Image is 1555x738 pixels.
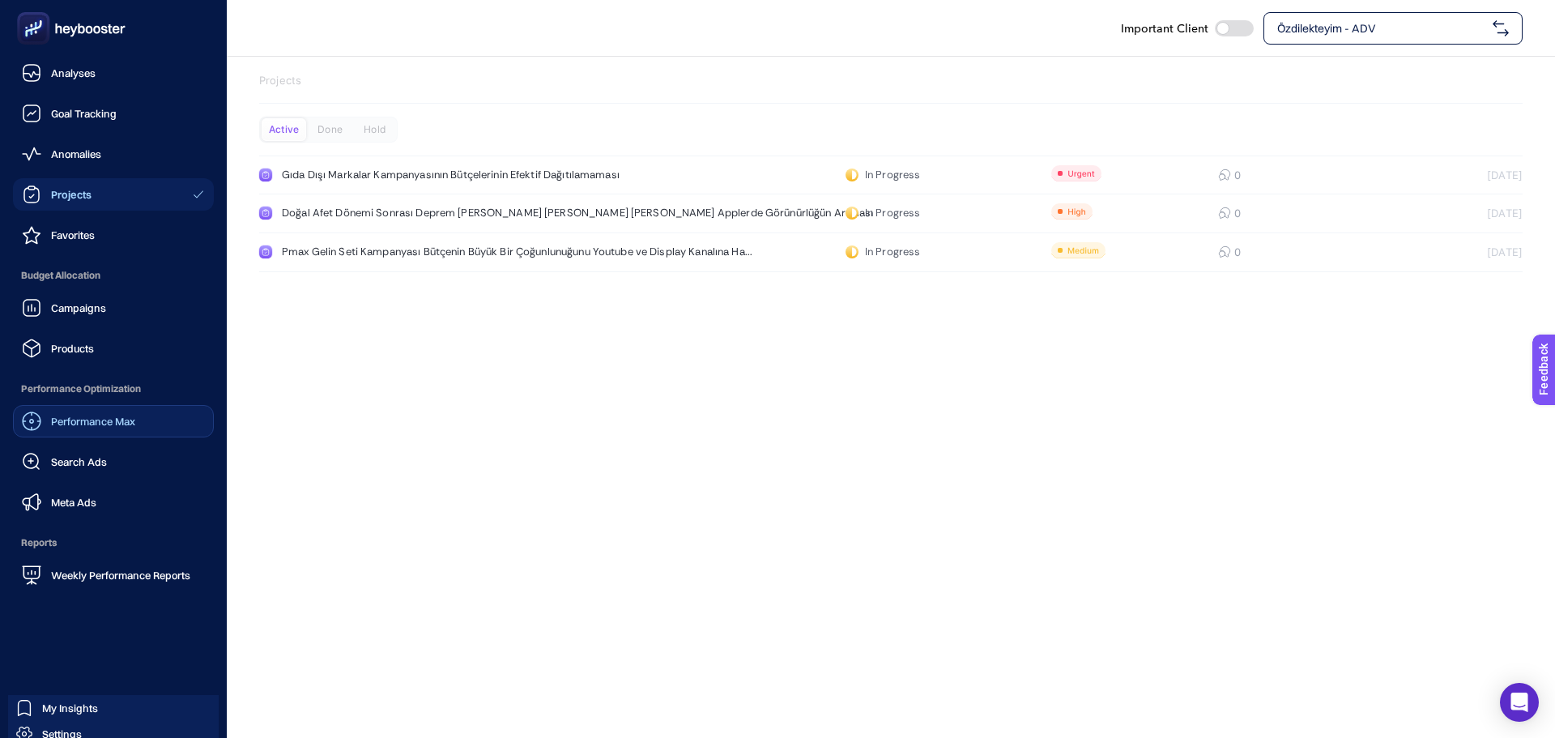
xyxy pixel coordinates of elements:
div: Done [308,118,352,141]
span: Goal Tracking [51,107,117,120]
span: Analyses [51,66,96,79]
a: Favorites [13,219,214,251]
div: In Progress [846,245,920,258]
span: Favorites [51,228,95,241]
span: Budget Allocation [13,259,214,292]
p: Projects [259,73,1523,89]
a: Meta Ads [13,486,214,518]
img: svg%3e [1493,20,1509,36]
span: Özdilekteyim - ADV [1277,20,1486,36]
div: Hold [352,118,397,141]
a: Analyses [13,57,214,89]
span: Anomalies [51,147,101,160]
div: 0 [1218,245,1233,258]
a: Projects [13,178,214,211]
div: Pmax Gelin Seti Kampanyası Bütçenin Büyük Bir Çoğunlunuğunu Youtube ve Display Kanalına Ha... [282,245,752,258]
div: In Progress [846,169,920,181]
a: Goal Tracking [13,97,214,130]
div: 0 [1218,169,1233,181]
div: [DATE] [1409,245,1523,258]
div: [DATE] [1409,169,1523,181]
span: Reports [13,527,214,559]
div: Doğal Afet Dönemi Sonrası Deprem [PERSON_NAME] [PERSON_NAME] [PERSON_NAME] Applerde Görünürlüğün ... [282,207,808,220]
span: Weekly Performance Reports [51,569,190,582]
span: Projects [51,188,92,201]
span: Products [51,342,94,355]
a: Anomalies [13,138,214,170]
div: Open Intercom Messenger [1500,683,1539,722]
span: Feedback [10,5,62,18]
a: My Insights [8,695,219,721]
span: Performance Max [51,415,135,428]
div: Gıda Dışı Markalar Kampanyasının Bütçelerinin Efektif Dağıtılamaması [282,169,656,181]
a: Campaigns [13,292,214,324]
a: Products [13,332,214,365]
a: Gıda Dışı Markalar Kampanyasının Bütçelerinin Efektif DağıtılamamasıIn Progress0[DATE] [259,156,1523,194]
a: Pmax Gelin Seti Kampanyası Bütçenin Büyük Bir Çoğunlunuğunu Youtube ve Display Kanalına Ha...In P... [259,233,1523,272]
div: In Progress [846,207,920,220]
span: My Insights [42,702,98,715]
span: Performance Optimization [13,373,214,405]
a: Weekly Performance Reports [13,559,214,591]
span: Search Ads [51,455,107,468]
div: 0 [1218,207,1233,220]
span: Campaigns [51,301,106,314]
div: Active [262,118,306,141]
span: Important Client [1121,20,1208,36]
a: Performance Max [13,405,214,437]
span: Meta Ads [51,496,96,509]
a: Search Ads [13,446,214,478]
a: Doğal Afet Dönemi Sonrası Deprem [PERSON_NAME] [PERSON_NAME] [PERSON_NAME] Applerde Görünürlüğün ... [259,194,1523,233]
div: [DATE] [1409,207,1523,220]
